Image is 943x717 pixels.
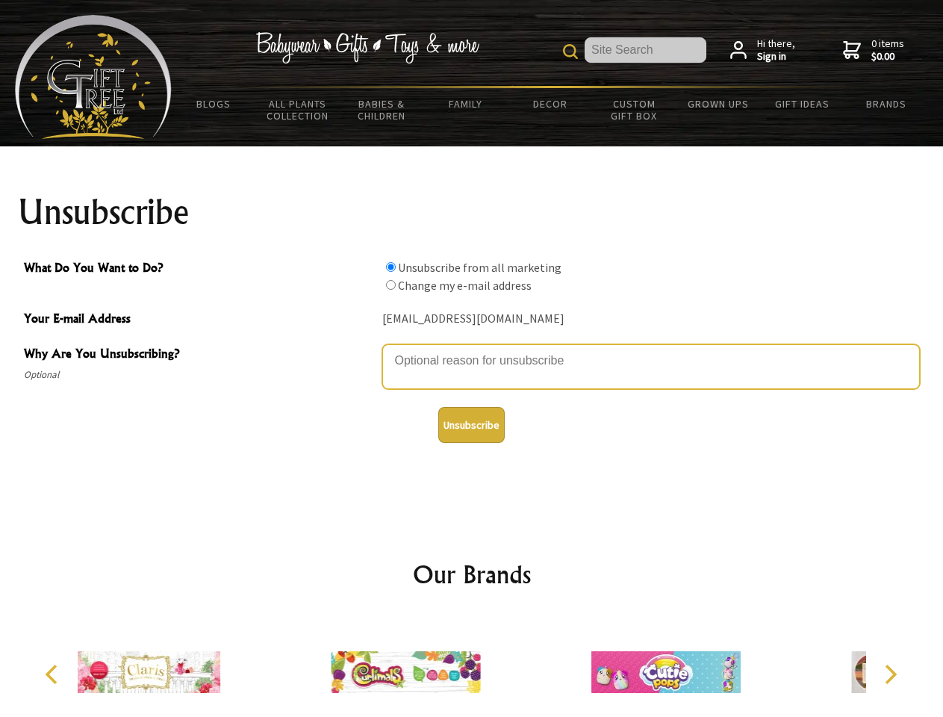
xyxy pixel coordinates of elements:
a: Brands [844,88,929,119]
button: Previous [37,658,70,691]
strong: Sign in [757,50,795,63]
textarea: Why Are You Unsubscribing? [382,344,920,389]
strong: $0.00 [871,50,904,63]
a: Family [424,88,508,119]
a: Babies & Children [340,88,424,131]
a: Gift Ideas [760,88,844,119]
span: Why Are You Unsubscribing? [24,344,375,366]
span: Your E-mail Address [24,309,375,331]
input: What Do You Want to Do? [386,280,396,290]
img: Babywear - Gifts - Toys & more [255,32,479,63]
input: What Do You Want to Do? [386,262,396,272]
img: Babyware - Gifts - Toys and more... [15,15,172,139]
img: product search [563,44,578,59]
a: Hi there,Sign in [730,37,795,63]
div: [EMAIL_ADDRESS][DOMAIN_NAME] [382,308,920,331]
a: BLOGS [172,88,256,119]
h1: Unsubscribe [18,194,926,230]
input: Site Search [585,37,706,63]
h2: Our Brands [30,556,914,592]
a: Custom Gift Box [592,88,676,131]
button: Unsubscribe [438,407,505,443]
span: Hi there, [757,37,795,63]
label: Change my e-mail address [398,278,532,293]
a: 0 items$0.00 [843,37,904,63]
a: Grown Ups [676,88,760,119]
button: Next [874,658,906,691]
a: Decor [508,88,592,119]
label: Unsubscribe from all marketing [398,260,561,275]
span: What Do You Want to Do? [24,258,375,280]
span: 0 items [871,37,904,63]
a: All Plants Collection [256,88,340,131]
span: Optional [24,366,375,384]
